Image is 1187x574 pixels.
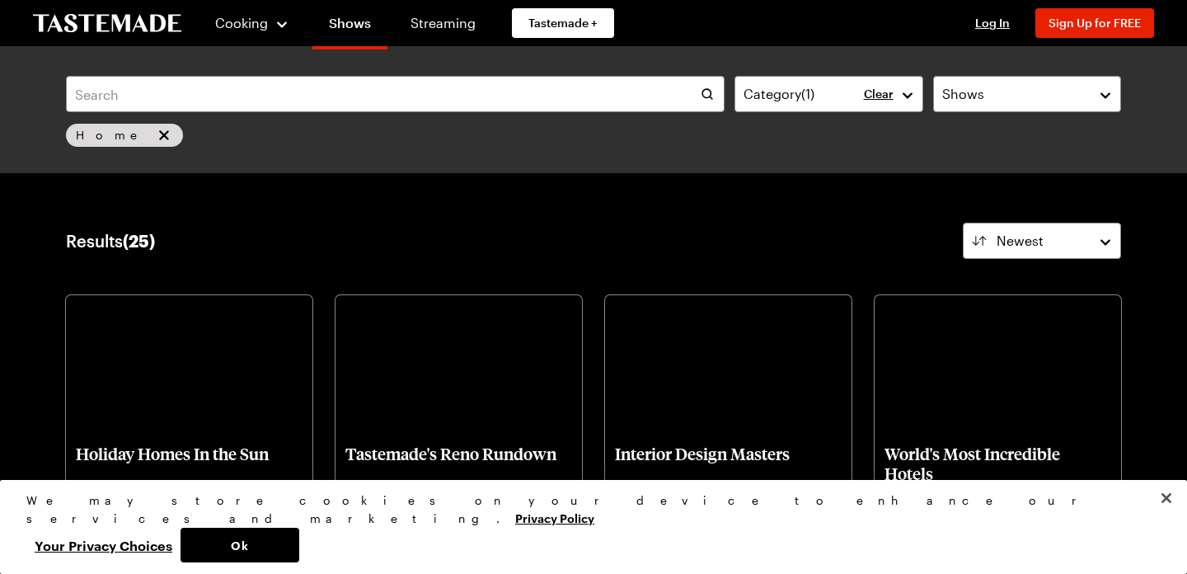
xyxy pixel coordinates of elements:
[181,528,299,562] button: Ok
[975,16,1010,30] span: Log In
[312,3,387,49] a: Shows
[66,76,725,112] input: Search
[933,76,1121,112] button: Shows
[214,3,289,43] button: Cooking
[123,231,155,251] span: ( 25 )
[26,492,1147,528] div: We may store cookies on your device to enhance our services and marketing.
[215,15,268,31] span: Cooking
[335,295,582,434] img: Tastemade's Reno Rundown
[734,76,922,112] button: Category(1)
[605,295,852,434] img: Interior Design Masters
[884,444,1111,483] p: World's Most Incredible Hotels
[66,231,155,251] div: Results
[959,15,1025,31] button: Log In
[1035,8,1154,38] button: Sign Up for FREE
[33,14,181,33] a: To Tastemade Home Page
[864,87,894,101] button: Clear Category filter
[1148,480,1185,516] button: Close
[963,223,1121,259] button: Newest
[997,231,1044,251] span: Newest
[66,295,312,434] img: Holiday Homes In the Sun
[512,8,614,38] a: Tastemade +
[345,444,572,483] p: Tastemade's Reno Rundown
[528,15,598,31] span: Tastemade +
[515,510,594,525] a: More information about your privacy, opens in a new tab
[26,492,1147,562] div: Privacy
[76,444,303,483] p: Holiday Homes In the Sun
[1049,16,1141,30] span: Sign Up for FREE
[744,84,889,104] div: Category ( 1 )
[26,528,181,562] button: Your Privacy Choices
[942,84,984,104] span: Shows
[864,87,894,101] p: Clear
[76,128,152,143] span: Home
[875,295,1121,434] img: World's Most Incredible Hotels
[155,126,173,144] button: remove Home
[615,444,842,483] p: Interior Design Masters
